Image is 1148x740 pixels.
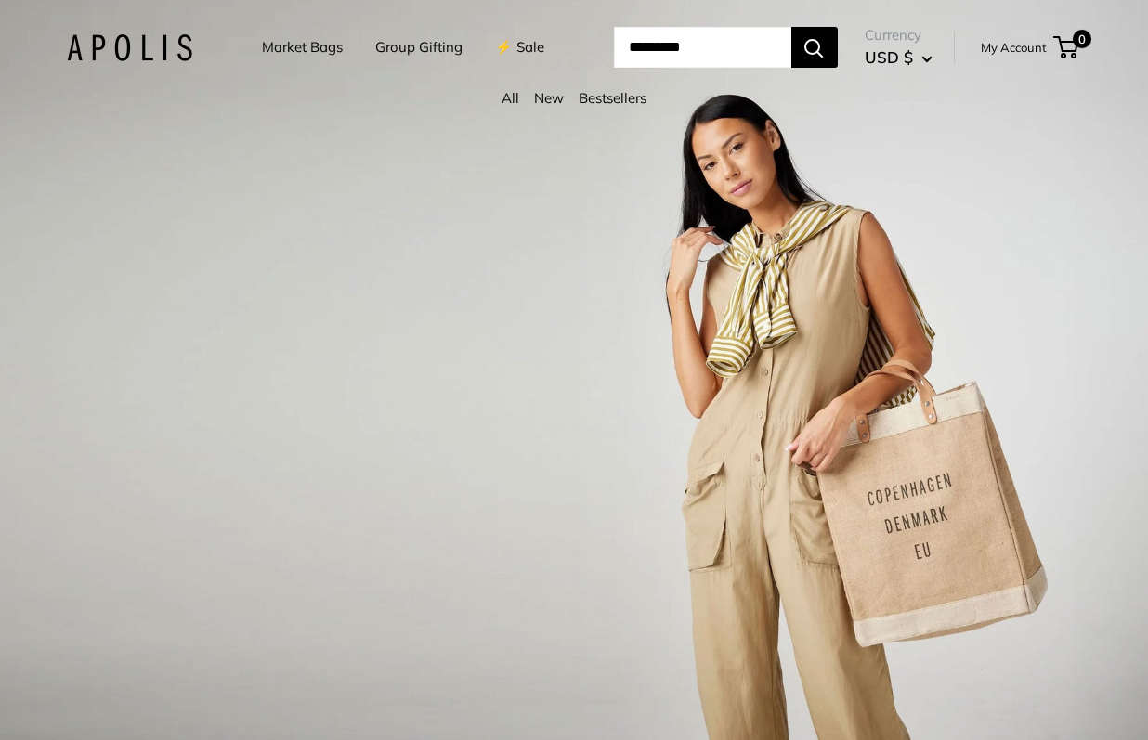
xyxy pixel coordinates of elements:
[865,43,933,72] button: USD $
[865,22,933,48] span: Currency
[67,34,192,61] img: Apolis
[791,27,838,68] button: Search
[981,36,1047,58] a: My Account
[534,89,564,107] a: New
[579,89,646,107] a: Bestsellers
[495,34,544,60] a: ⚡️ Sale
[502,89,519,107] a: All
[1072,30,1090,48] span: 0
[1055,36,1078,58] a: 0
[375,34,463,60] a: Group Gifting
[865,47,913,67] span: USD $
[262,34,343,60] a: Market Bags
[614,27,791,68] input: Search...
